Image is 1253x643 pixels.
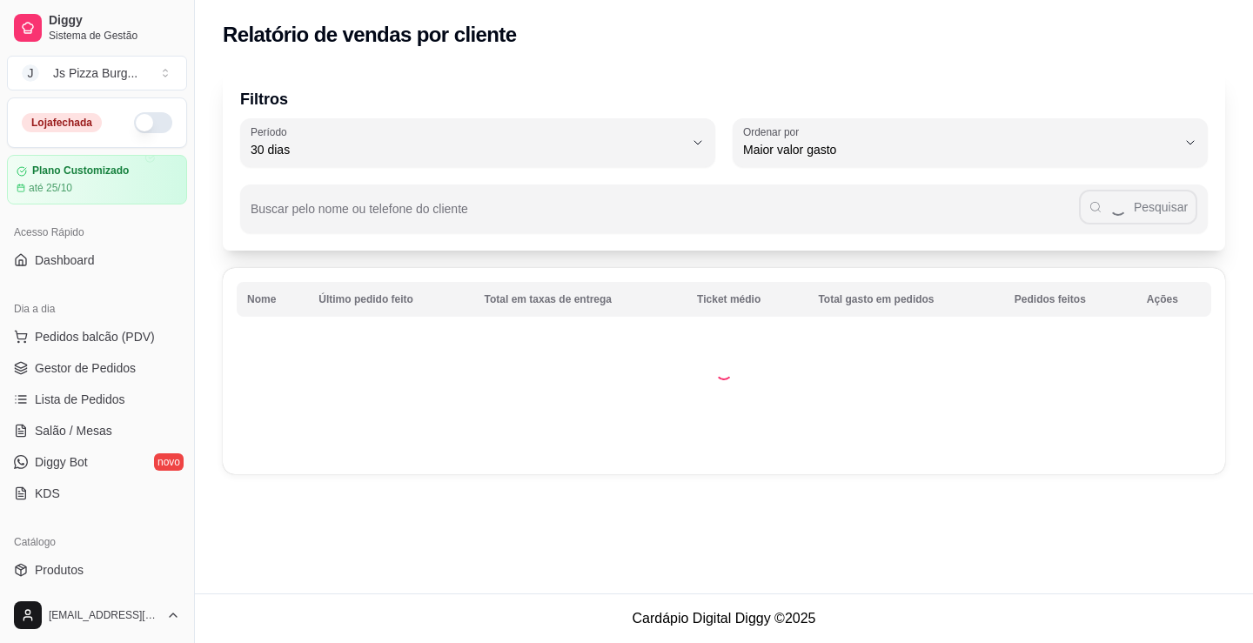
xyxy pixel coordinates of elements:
a: Lista de Pedidos [7,385,187,413]
div: Loading [715,363,733,380]
span: Pedidos balcão (PDV) [35,328,155,345]
p: Filtros [240,87,1208,111]
span: Lista de Pedidos [35,391,125,408]
label: Período [251,124,292,139]
article: Plano Customizado [32,164,129,177]
button: Período30 dias [240,118,715,167]
a: Dashboard [7,246,187,274]
footer: Cardápio Digital Diggy © 2025 [195,593,1253,643]
span: Diggy [49,13,180,29]
span: 30 dias [251,141,684,158]
div: Js Pizza Burg ... [53,64,137,82]
button: Ordenar porMaior valor gasto [733,118,1208,167]
div: Catálogo [7,528,187,556]
article: até 25/10 [29,181,72,195]
a: Gestor de Pedidos [7,354,187,382]
button: Pedidos balcão (PDV) [7,323,187,351]
a: Salão / Mesas [7,417,187,445]
div: Dia a dia [7,295,187,323]
a: DiggySistema de Gestão [7,7,187,49]
span: Dashboard [35,251,95,269]
a: Plano Customizadoaté 25/10 [7,155,187,204]
button: Select a team [7,56,187,90]
button: Alterar Status [134,112,172,133]
span: [EMAIL_ADDRESS][DOMAIN_NAME] [49,608,159,622]
span: Salão / Mesas [35,422,112,439]
div: Acesso Rápido [7,218,187,246]
button: [EMAIL_ADDRESS][DOMAIN_NAME] [7,594,187,636]
span: Gestor de Pedidos [35,359,136,377]
input: Buscar pelo nome ou telefone do cliente [251,207,1079,224]
div: Loja fechada [22,113,102,132]
span: J [22,64,39,82]
label: Ordenar por [743,124,805,139]
span: KDS [35,485,60,502]
span: Diggy Bot [35,453,88,471]
a: Produtos [7,556,187,584]
a: Diggy Botnovo [7,448,187,476]
a: KDS [7,479,187,507]
span: Sistema de Gestão [49,29,180,43]
h2: Relatório de vendas por cliente [223,21,517,49]
span: Maior valor gasto [743,141,1176,158]
span: Produtos [35,561,84,579]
